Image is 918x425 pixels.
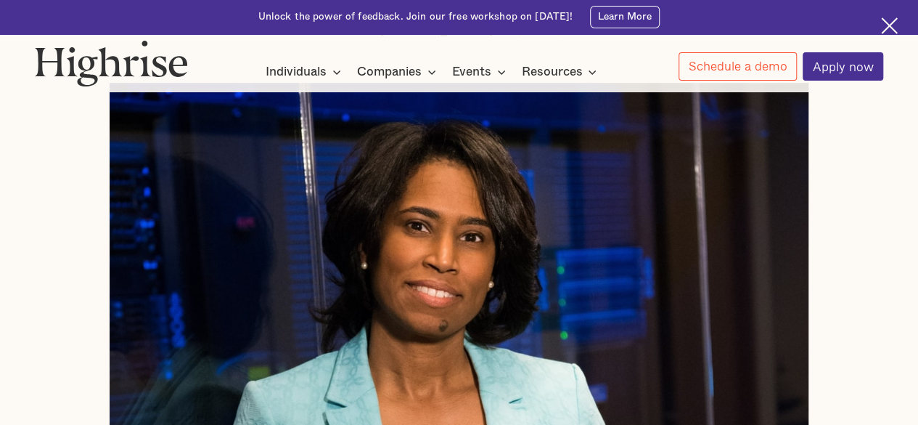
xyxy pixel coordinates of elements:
div: Unlock the power of feedback. Join our free workshop on [DATE]! [258,10,573,24]
div: Companies [357,63,440,81]
div: Events [452,63,510,81]
a: Learn More [590,6,660,28]
img: Highrise logo [35,40,188,86]
div: Companies [357,63,422,81]
div: Events [452,63,491,81]
img: Cross icon [881,17,898,34]
div: Individuals [266,63,327,81]
a: Apply now [803,52,883,81]
a: Schedule a demo [679,52,797,81]
div: Individuals [266,63,345,81]
div: Resources [521,63,582,81]
div: Resources [521,63,601,81]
